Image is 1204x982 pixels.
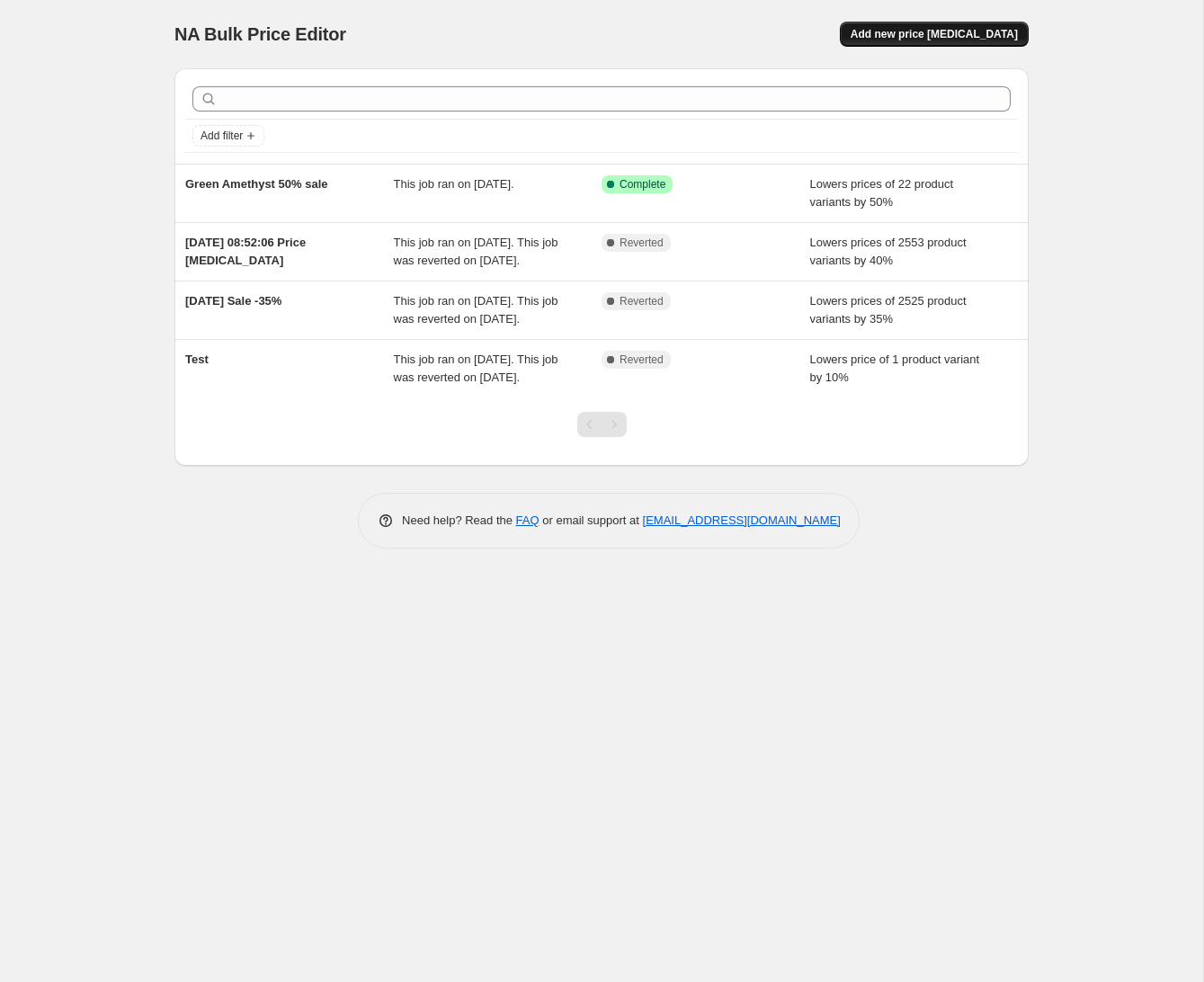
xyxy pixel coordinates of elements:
[810,294,967,326] span: Lowers prices of 2525 product variants by 35%
[620,294,664,308] span: Reverted
[185,353,209,366] span: Test
[185,177,327,191] span: Green Amethyst 50% sale
[840,22,1029,47] button: Add new price [MEDICAL_DATA]
[810,353,980,384] span: Lowers price of 1 product variant by 10%
[394,177,514,191] span: This job ran on [DATE].
[516,513,540,527] a: FAQ
[620,236,664,250] span: Reverted
[394,353,558,384] span: This job ran on [DATE]. This job was reverted on [DATE].
[394,236,558,267] span: This job ran on [DATE]. This job was reverted on [DATE].
[810,177,954,209] span: Lowers prices of 22 product variants by 50%
[174,24,346,44] span: NA Bulk Price Editor
[540,513,643,527] span: or email support at
[201,129,243,143] span: Add filter
[643,513,841,527] a: [EMAIL_ADDRESS][DOMAIN_NAME]
[185,236,306,267] span: [DATE] 08:52:06 Price [MEDICAL_DATA]
[402,513,516,527] span: Need help? Read the
[185,294,281,308] span: [DATE] Sale -35%
[620,353,664,367] span: Reverted
[577,412,627,437] nav: Pagination
[851,27,1018,41] span: Add new price [MEDICAL_DATA]
[810,236,967,267] span: Lowers prices of 2553 product variants by 40%
[192,125,264,147] button: Add filter
[394,294,558,326] span: This job ran on [DATE]. This job was reverted on [DATE].
[620,177,665,192] span: Complete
